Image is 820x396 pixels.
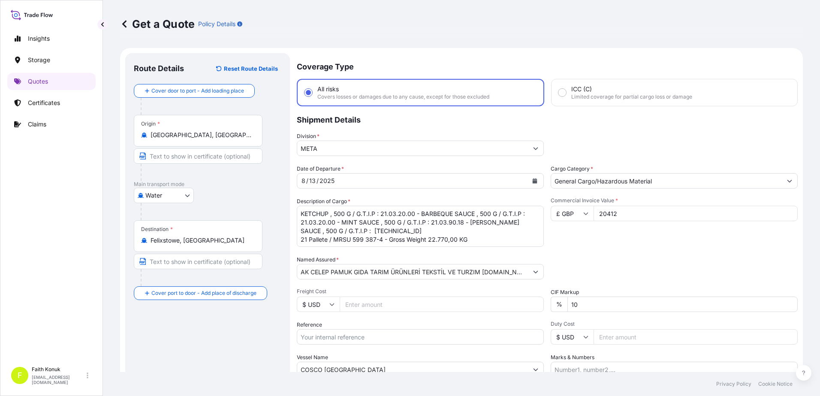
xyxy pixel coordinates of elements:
p: Route Details [134,63,184,74]
button: Show suggestions [528,362,543,377]
input: Your internal reference [297,329,544,345]
p: Main transport mode [134,181,281,188]
span: All risks [317,85,339,93]
p: Certificates [28,99,60,107]
label: Marks & Numbers [551,353,594,362]
input: Origin [151,131,252,139]
label: Vessel Name [297,353,328,362]
a: Quotes [7,73,96,90]
p: Reset Route Details [224,64,278,73]
span: Water [145,191,162,200]
p: Get a Quote [120,17,195,31]
span: Freight Cost [297,288,544,295]
button: Reset Route Details [212,62,281,75]
button: Show suggestions [528,141,543,156]
button: Show suggestions [782,173,797,189]
label: Named Assured [297,255,339,264]
div: / [306,176,308,186]
p: Shipment Details [297,106,798,132]
span: F [18,371,22,380]
p: Claims [28,120,46,129]
a: Cookie Notice [758,381,793,387]
input: Destination [151,236,252,245]
button: Calendar [528,174,542,188]
input: Enter amount [340,297,544,312]
input: All risksCovers losses or damages due to any cause, except for those excluded [304,89,312,96]
a: Certificates [7,94,96,111]
span: Cover door to port - Add loading place [151,87,244,95]
button: Select transport [134,188,194,203]
p: Policy Details [198,20,235,28]
input: Select a commodity type [551,173,782,189]
span: Covers losses or damages due to any cause, except for those excluded [317,93,489,100]
input: Type amount [594,206,798,221]
label: Reference [297,321,322,329]
div: year, [319,176,335,186]
a: Claims [7,116,96,133]
div: % [551,297,567,312]
div: / [317,176,319,186]
p: Coverage Type [297,53,798,79]
div: Origin [141,120,160,127]
label: Division [297,132,320,141]
a: Storage [7,51,96,69]
p: Storage [28,56,50,64]
div: month, [301,176,306,186]
a: Insights [7,30,96,47]
p: Quotes [28,77,48,86]
input: Type to search division [297,141,528,156]
label: Description of Cargo [297,197,350,206]
input: ICC (C)Limited coverage for partial cargo loss or damage [558,89,566,96]
button: Cover port to door - Add place of discharge [134,286,267,300]
input: Number1, number2,... [551,362,798,377]
p: [EMAIL_ADDRESS][DOMAIN_NAME] [32,375,85,385]
label: Cargo Category [551,165,593,173]
span: Date of Departure [297,165,344,173]
button: Cover door to port - Add loading place [134,84,255,98]
div: Destination [141,226,173,233]
span: Commercial Invoice Value [551,197,798,204]
input: Enter percentage [567,297,798,312]
span: Cover port to door - Add place of discharge [151,289,256,297]
input: Type to search vessel name or IMO [297,362,528,377]
span: Duty Cost [551,321,798,327]
input: Enter amount [594,329,798,345]
p: Insights [28,34,50,43]
button: Show suggestions [528,264,543,279]
label: CIF Markup [551,288,579,297]
input: Text to appear on certificate [134,254,262,269]
span: Limited coverage for partial cargo loss or damage [571,93,692,100]
div: day, [308,176,317,186]
p: Faith Konuk [32,366,85,373]
input: Text to appear on certificate [134,148,262,164]
a: Privacy Policy [716,381,751,387]
input: Full name [297,264,528,279]
span: ICC (C) [571,85,592,93]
